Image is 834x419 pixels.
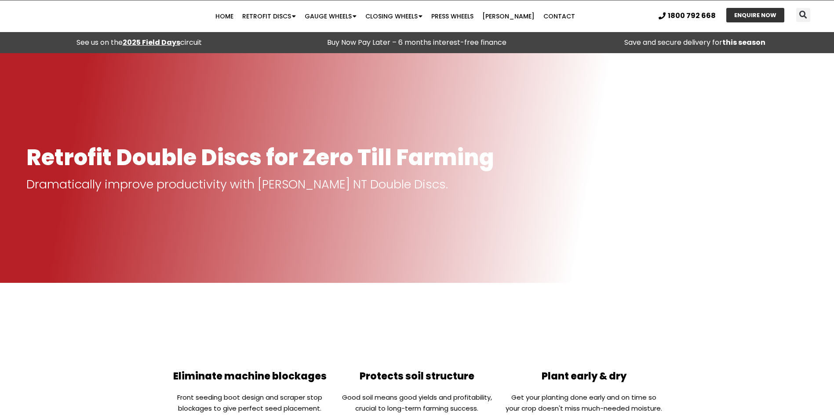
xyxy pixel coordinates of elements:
[659,12,716,19] a: 1800 792 668
[668,12,716,19] span: 1800 792 668
[552,303,615,366] img: Plant Early & Dry
[211,7,238,25] a: Home
[539,7,579,25] a: Contact
[238,7,300,25] a: Retrofit Discs
[123,37,180,47] a: 2025 Field Days
[726,8,784,22] a: ENQUIRE NOW
[722,37,765,47] strong: this season
[282,36,551,49] p: Buy Now Pay Later – 6 months interest-free finance
[300,7,361,25] a: Gauge Wheels
[338,392,496,414] p: Good soil means good yields and profitability, crucial to long-term farming success.
[26,3,114,30] img: Ryan NT logo
[171,392,329,414] p: Front seeding boot design and scraper stop blockages to give perfect seed placement.
[734,12,776,18] span: ENQUIRE NOW
[505,392,663,414] p: Get your planting done early and on time so your crop doesn't miss much-needed moisture.
[561,36,830,49] p: Save and secure delivery for
[162,7,629,25] nav: Menu
[385,303,448,366] img: Protect soil structure
[219,303,282,366] img: Eliminate Machine Blockages
[361,7,427,25] a: Closing Wheels
[26,145,808,170] h1: Retrofit Double Discs for Zero Till Farming
[478,7,539,25] a: [PERSON_NAME]
[171,370,329,383] h2: Eliminate machine blockages
[338,370,496,383] h2: Protects soil structure
[427,7,478,25] a: Press Wheels
[4,36,273,49] div: See us on the circuit
[26,178,808,191] p: Dramatically improve productivity with [PERSON_NAME] NT Double Discs.
[505,370,663,383] h2: Plant early & dry
[796,8,810,22] div: Search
